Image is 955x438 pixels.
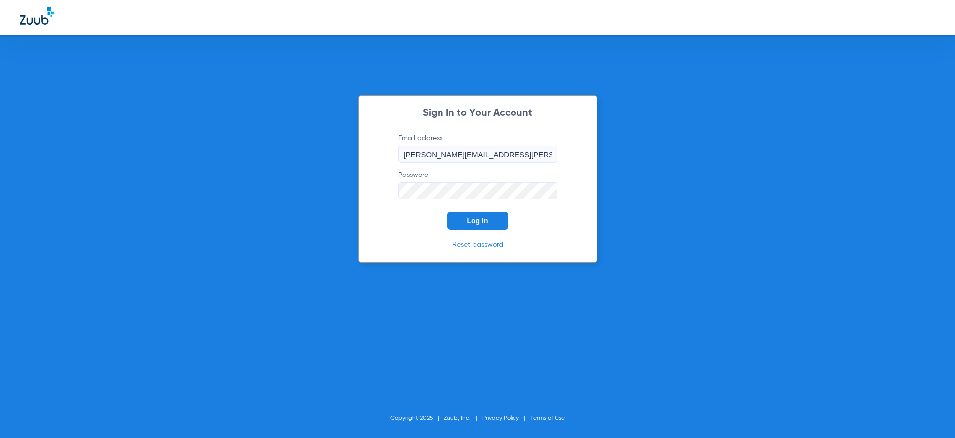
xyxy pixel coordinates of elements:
a: Privacy Policy [482,415,519,421]
a: Terms of Use [530,415,565,421]
li: Zuub, Inc. [444,413,482,423]
a: Reset password [452,241,503,248]
label: Password [398,170,557,199]
img: Zuub Logo [20,7,54,25]
span: Log In [467,217,488,225]
iframe: Chat Widget [905,390,955,438]
label: Email address [398,133,557,163]
h2: Sign In to Your Account [383,108,572,118]
li: Copyright 2025 [390,413,444,423]
button: Log In [447,212,508,230]
input: Email address [398,146,557,163]
input: Password [398,182,557,199]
